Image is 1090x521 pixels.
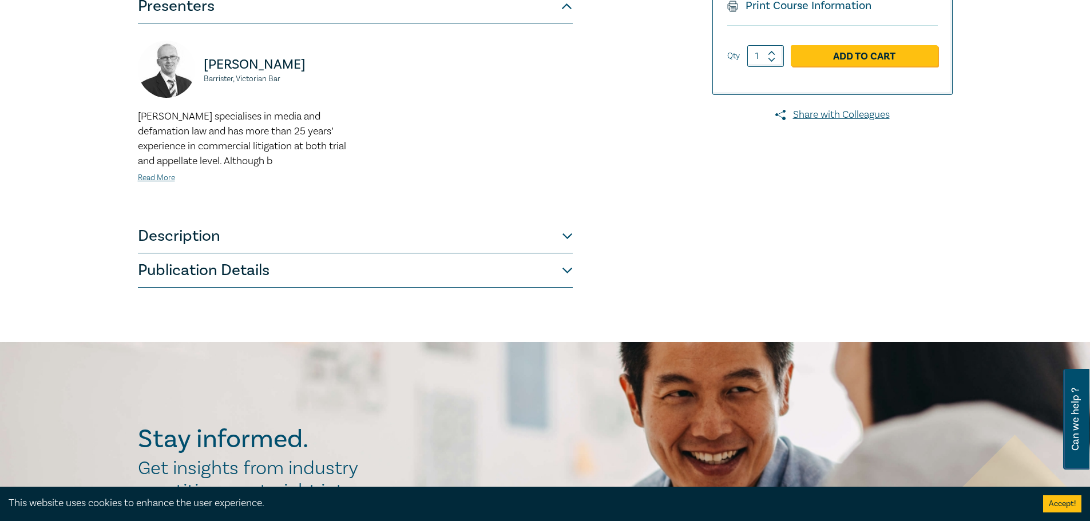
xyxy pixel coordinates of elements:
[1043,495,1081,512] button: Accept cookies
[138,173,175,183] a: Read More
[712,108,953,122] a: Share with Colleagues
[138,424,408,454] h2: Stay informed.
[1070,376,1081,463] span: Can we help ?
[727,50,740,62] label: Qty
[747,45,784,67] input: 1
[138,41,195,98] img: https://s3.ap-southeast-2.amazonaws.com/leo-cussen-store-production-content/Contacts/Marcus%20Hoy...
[138,219,573,253] button: Description
[791,45,938,67] a: Add to Cart
[138,253,573,288] button: Publication Details
[9,496,1026,511] div: This website uses cookies to enhance the user experience.
[204,55,348,74] p: [PERSON_NAME]
[204,75,348,83] small: Barrister, Victorian Bar
[138,110,346,168] span: [PERSON_NAME] specialises in media and defamation law and has more than 25 years’ experience in c...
